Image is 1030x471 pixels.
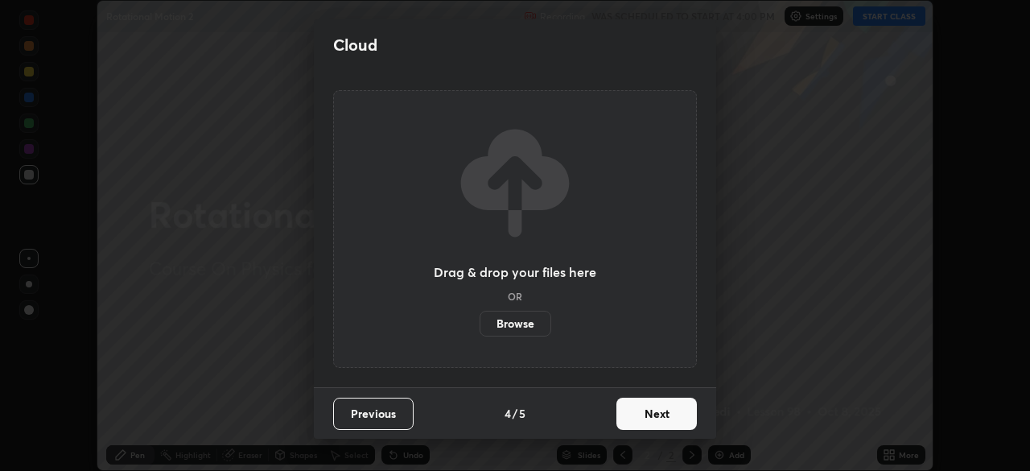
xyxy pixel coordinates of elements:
[508,291,522,301] h5: OR
[616,398,697,430] button: Next
[333,35,377,56] h2: Cloud
[434,266,596,279] h3: Drag & drop your files here
[519,405,525,422] h4: 5
[505,405,511,422] h4: 4
[513,405,517,422] h4: /
[333,398,414,430] button: Previous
